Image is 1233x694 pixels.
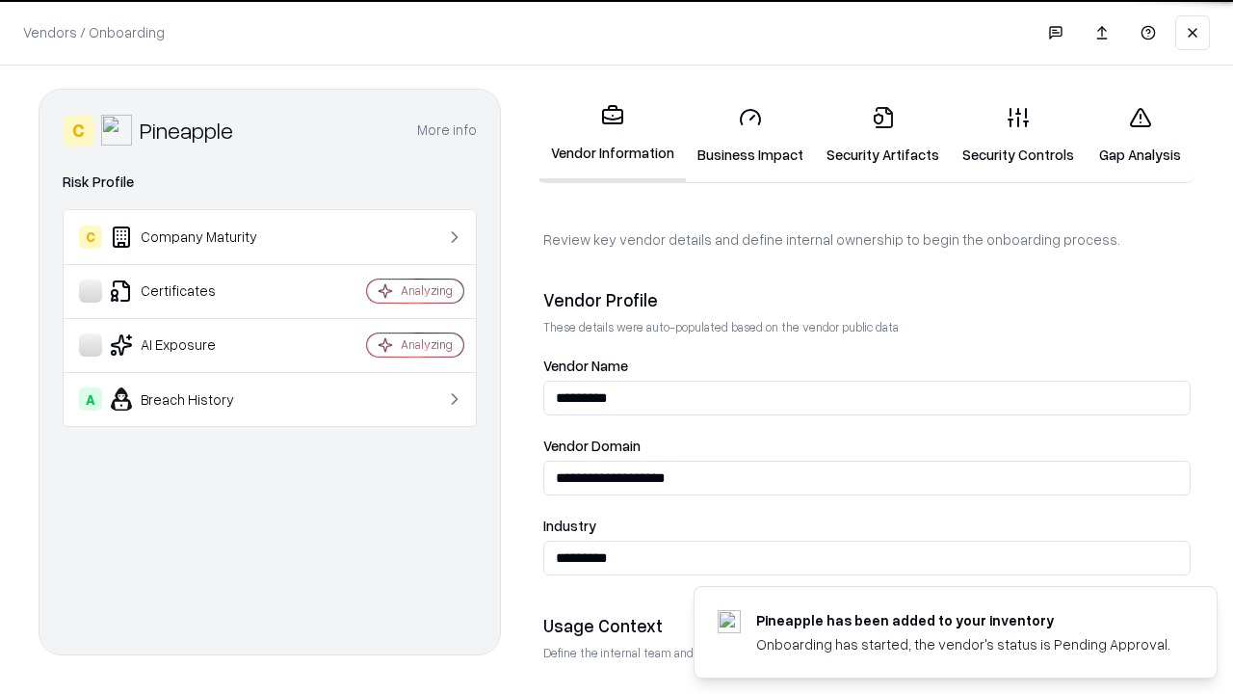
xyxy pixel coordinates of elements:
div: Certificates [79,280,309,303]
label: Vendor Name [543,359,1191,373]
div: Breach History [79,387,309,411]
div: Company Maturity [79,226,309,249]
div: Analyzing [401,336,453,353]
button: More info [417,113,477,147]
img: pineappleenergy.com [718,610,741,633]
a: Gap Analysis [1086,91,1194,180]
div: AI Exposure [79,334,309,357]
div: Usage Context [543,614,1191,637]
div: Pineapple [140,115,233,146]
p: Vendors / Onboarding [23,22,165,42]
div: Analyzing [401,282,453,299]
label: Vendor Domain [543,439,1191,453]
div: Risk Profile [63,171,477,194]
img: Pineapple [101,115,132,146]
a: Security Artifacts [815,91,951,180]
a: Security Controls [951,91,1086,180]
a: Business Impact [686,91,815,180]
div: A [79,387,102,411]
div: C [79,226,102,249]
p: Review key vendor details and define internal ownership to begin the onboarding process. [543,229,1191,250]
a: Vendor Information [539,89,686,182]
p: Define the internal team and reason for using this vendor. This helps assess business relevance a... [543,645,1191,661]
label: Industry [543,519,1191,533]
div: Vendor Profile [543,288,1191,311]
div: Onboarding has started, the vendor's status is Pending Approval. [756,634,1170,654]
div: Pineapple has been added to your inventory [756,610,1170,630]
p: These details were auto-populated based on the vendor public data [543,319,1191,335]
div: C [63,115,93,146]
